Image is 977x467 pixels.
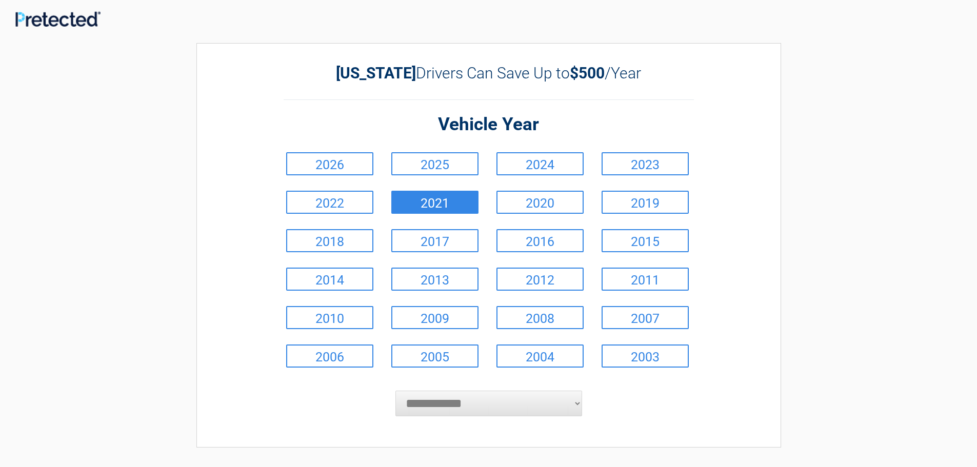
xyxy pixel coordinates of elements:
a: 2012 [496,268,584,291]
a: 2003 [602,344,689,368]
a: 2022 [286,191,373,214]
a: 2008 [496,306,584,329]
a: 2016 [496,229,584,252]
a: 2014 [286,268,373,291]
a: 2015 [602,229,689,252]
a: 2017 [391,229,478,252]
a: 2026 [286,152,373,175]
a: 2011 [602,268,689,291]
a: 2024 [496,152,584,175]
a: 2013 [391,268,478,291]
a: 2010 [286,306,373,329]
a: 2004 [496,344,584,368]
h2: Drivers Can Save Up to /Year [284,64,694,82]
a: 2020 [496,191,584,214]
a: 2018 [286,229,373,252]
b: [US_STATE] [336,64,416,82]
h2: Vehicle Year [284,113,694,137]
b: $500 [570,64,605,82]
a: 2006 [286,344,373,368]
img: Main Logo [15,11,101,27]
a: 2005 [391,344,478,368]
a: 2009 [391,306,478,329]
a: 2021 [391,191,478,214]
a: 2023 [602,152,689,175]
a: 2025 [391,152,478,175]
a: 2019 [602,191,689,214]
a: 2007 [602,306,689,329]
